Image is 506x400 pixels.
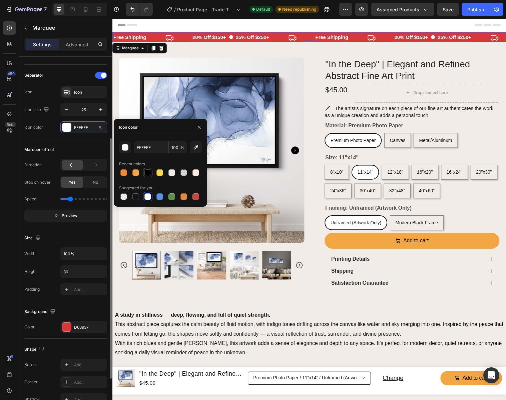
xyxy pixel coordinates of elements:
span: 🖋️ The artist's signature on each piece of our fine art authenticates the work as a unique creati... [216,88,387,101]
span: Yes [69,179,75,185]
div: D63937 [74,324,105,330]
span: Assigned Products [377,6,419,13]
div: $45.00 [216,65,245,80]
div: Recent colors [119,161,145,167]
p: free shipping [1,14,34,23]
span: 16"x20" [310,153,326,159]
span: 24"x36" [221,172,237,178]
p: Marquee [32,24,104,32]
a: Change [267,358,304,373]
span: 12"x18" [280,153,296,159]
div: Icon color [119,124,138,130]
p: With its rich blues and gentle [PERSON_NAME], this artwork adds a sense of elegance and depth to ... [3,327,396,343]
button: 7 [3,3,50,16]
div: Add... [74,379,105,385]
span: Metal/Aluminum [312,121,345,126]
div: Add... [74,362,105,368]
button: Carousel Back Arrow [12,130,20,138]
legend: Material: Premium Photo Paper [216,104,296,114]
button: Add to cart [216,218,394,234]
p: Settings [33,41,52,48]
span: 8"x10" [221,153,235,159]
strong: A study in stillness — deep, flowing, and full of quiet strength. [3,298,160,304]
span: Need republishing [282,6,316,12]
div: Open Intercom Messenger [483,367,499,383]
p: 20% Off $150+ ⚈ 25% Off $250+ [287,14,365,23]
span: Default [256,6,270,12]
legend: Size: 11"x14" [216,137,251,146]
div: Icon [74,89,105,95]
div: Beta [5,122,16,127]
p: 7 [44,5,47,13]
p: Satisfaction Guarantee [222,266,281,272]
button: Preview [24,210,107,222]
div: Suggested for you [119,185,153,191]
div: Corner [24,379,38,385]
div: 450 [6,71,16,76]
button: Carousel Back Arrow [8,247,16,255]
span: / [174,6,176,13]
span: 16"x24" [340,153,356,159]
div: Icon [24,89,32,95]
div: Publish [467,6,484,13]
p: Printing Details [222,242,262,247]
span: Save [443,7,454,12]
span: Premium Photo Paper [222,121,268,126]
span: 20"x30" [370,153,386,159]
p: Shipping [222,254,245,259]
p: Change [275,360,296,371]
span: Canvas [282,121,298,126]
span: 30"x40" [251,172,268,178]
input: Auto [61,248,107,260]
span: Unframed (Artwork Only) [222,205,274,210]
button: Add to cart [334,358,396,373]
span: 32"x48" [282,172,298,178]
div: Width [24,251,35,257]
p: free shipping [206,14,240,23]
div: Add... [74,287,105,293]
div: Undo/Redo [126,3,153,16]
button: Publish [462,3,490,16]
button: Assigned Products [371,3,434,16]
div: Direction [24,162,42,168]
div: Color [24,324,35,330]
button: Carousel Next Arrow [182,130,190,138]
div: Icon size [24,105,50,114]
a: "In the Deep" | Elegant and Refined Abstract Fine Art Print [216,40,394,65]
span: No [93,179,98,185]
div: Stop on hover [24,179,51,185]
div: Speed [24,196,36,202]
div: Marquee [8,27,28,33]
span: 11"x14" [249,153,265,159]
div: Add to cart [356,361,382,371]
span: Modern Black Frame [288,205,331,210]
iframe: Design area [112,19,506,400]
div: Size [24,234,42,243]
p: This abstract piece captures the calm beauty of fluid motion, with indigo tones drifting across t... [3,308,398,323]
div: Shape [24,345,46,354]
div: Drop element here [306,73,341,78]
div: Add to cart [296,221,322,231]
input: Eg: FFFFFF [134,141,168,153]
div: Separator [24,72,43,78]
span: % [180,145,184,151]
div: FFFFFF [74,125,93,131]
span: Preview [62,212,77,219]
button: Carousel Next Arrow [186,247,194,255]
button: Save [437,3,459,16]
div: Padding [24,286,40,292]
span: Product Page - Trade Theme [177,6,233,13]
div: Height [24,269,37,275]
p: 20% Off $150+ ⚈ 25% Off $250+ [81,14,159,23]
div: Background [24,307,57,316]
div: Border [24,362,37,368]
span: 40"x60" [312,172,328,178]
legend: Framing: Unframed (Artwork Only) [216,188,305,197]
p: Advanced [66,41,88,48]
div: Marquee effect [24,147,54,153]
div: Icon color [24,124,43,130]
input: Auto [61,266,107,278]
